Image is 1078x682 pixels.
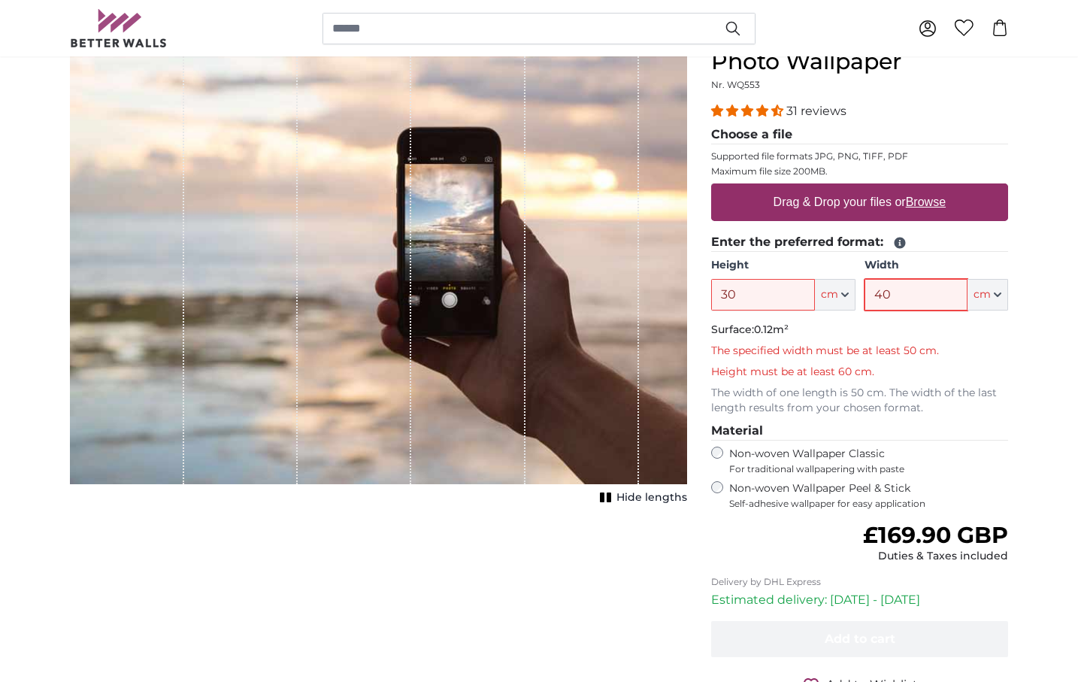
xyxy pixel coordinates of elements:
[711,126,1008,144] legend: Choose a file
[729,498,1008,510] span: Self-adhesive wallpaper for easy application
[815,279,855,311] button: cm
[711,104,786,118] span: 4.32 stars
[786,104,846,118] span: 31 reviews
[711,621,1008,657] button: Add to cart
[863,521,1008,549] span: £169.90 GBP
[825,632,895,646] span: Add to cart
[70,9,168,47] img: Betterwalls
[711,344,1008,359] p: The specified width must be at least 50 cm.
[967,279,1008,311] button: cm
[863,549,1008,564] div: Duties & Taxes included
[711,576,1008,588] p: Delivery by DHL Express
[711,365,1008,380] p: Height must be at least 60 cm.
[821,287,838,302] span: cm
[616,490,687,505] span: Hide lengths
[595,487,687,508] button: Hide lengths
[711,422,1008,441] legend: Material
[729,463,1008,475] span: For traditional wallpapering with paste
[711,323,1008,338] p: Surface:
[906,196,946,208] u: Browse
[711,233,1008,252] legend: Enter the preferred format:
[974,287,991,302] span: cm
[768,187,952,217] label: Drag & Drop your files or
[729,447,1008,475] label: Non-woven Wallpaper Classic
[70,21,687,508] div: 1 of 1
[729,481,1008,510] label: Non-woven Wallpaper Peel & Stick
[865,258,1008,273] label: Width
[711,591,1008,609] p: Estimated delivery: [DATE] - [DATE]
[711,258,855,273] label: Height
[711,386,1008,416] p: The width of one length is 50 cm. The width of the last length results from your chosen format.
[711,150,1008,162] p: Supported file formats JPG, PNG, TIFF, PDF
[711,79,760,90] span: Nr. WQ553
[711,165,1008,177] p: Maximum file size 200MB.
[754,323,789,336] span: 0.12m²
